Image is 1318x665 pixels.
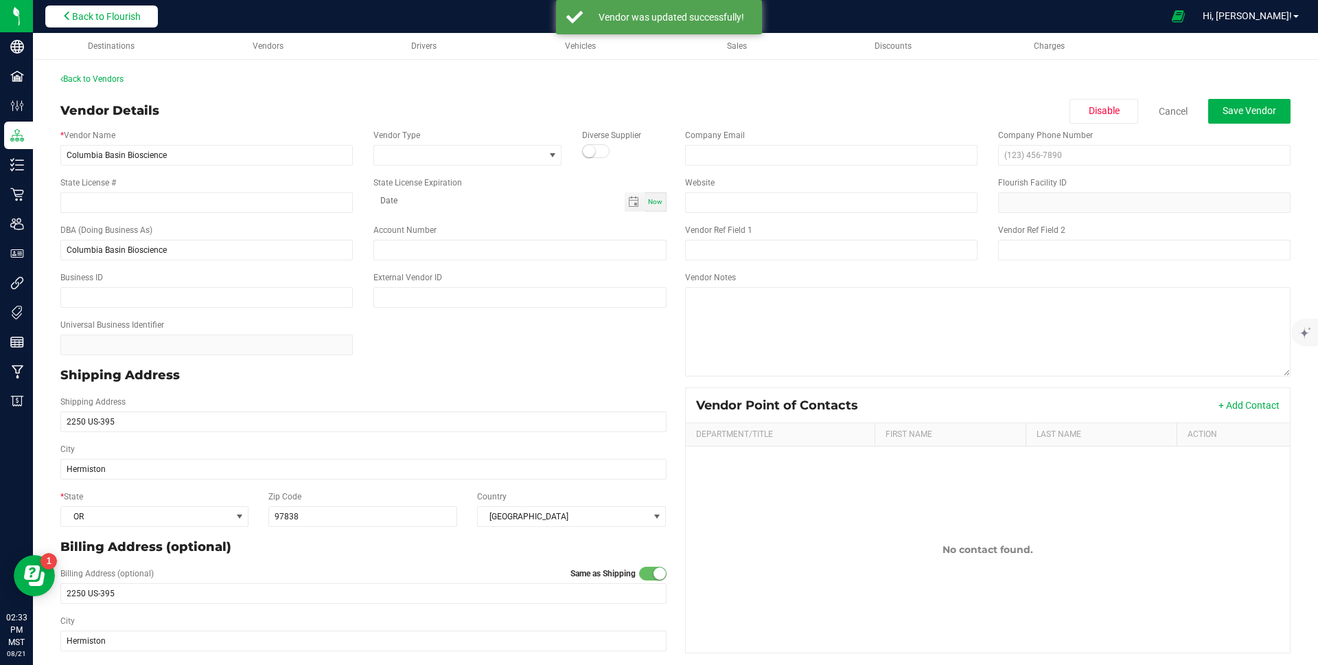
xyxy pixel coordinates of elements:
p: 08/21 [6,649,27,659]
span: Discounts [875,41,912,51]
label: Company Phone Number [998,129,1093,142]
label: Vendor Type [373,129,420,142]
button: Disable [1070,99,1138,124]
th: Department/Title [686,423,875,447]
label: City [60,615,75,627]
td: No contact found. [686,447,1291,653]
label: Same as Shipping [570,567,636,580]
th: Action [1177,423,1290,447]
label: Country [477,491,507,503]
p: 02:33 PM MST [6,611,27,649]
label: Shipping Address [60,396,126,408]
p: Shipping Address [60,366,667,385]
label: Vendor Ref Field 2 [998,224,1065,236]
span: Hi, [PERSON_NAME]! [1203,10,1292,21]
span: Drivers [411,41,437,51]
inline-svg: Billing [10,394,24,408]
label: State [60,491,83,503]
iframe: Resource center [14,555,55,596]
label: State License # [60,177,116,189]
inline-svg: User Roles [10,247,24,260]
label: DBA (Doing Business As) [60,224,152,236]
span: Save Vendor [1223,105,1276,116]
label: Vendor Name [60,129,115,142]
inline-svg: Retail [10,188,24,201]
label: Zip Code [268,491,301,503]
inline-svg: Tags [10,306,24,319]
a: Cancel [1159,104,1188,118]
span: Back to Flourish [72,11,141,22]
div: Vendor Details [60,102,159,120]
span: Open Ecommerce Menu [1163,3,1194,30]
span: Charges [1034,41,1065,51]
label: Account Number [373,224,437,236]
label: Vendor Notes [685,271,736,284]
button: + Add Contact [1218,398,1280,412]
button: Back to Flourish [45,5,158,27]
div: Vendor Point of Contacts [696,398,868,413]
input: Date [373,192,624,210]
span: OR [61,507,231,526]
inline-svg: Users [10,217,24,231]
th: First Name [875,423,1026,447]
span: Disable [1089,105,1120,116]
label: Flourish Facility ID [998,177,1067,189]
label: Website [685,177,715,189]
label: Vendor Ref Field 1 [685,224,752,236]
span: Toggle calendar [625,192,645,212]
label: Universal Business Identifier [60,319,164,331]
span: Now [648,198,662,205]
label: City [60,443,75,455]
label: External Vendor ID [373,271,442,284]
label: Business ID [60,271,103,284]
span: Vehicles [565,41,596,51]
inline-svg: Manufacturing [10,365,24,379]
span: Destinations [88,41,135,51]
input: (123) 456-7890 [998,145,1291,166]
p: Billing Address (optional) [60,538,667,556]
span: Vendors [253,41,284,51]
inline-svg: Configuration [10,99,24,113]
inline-svg: Inventory [10,158,24,172]
span: [GEOGRAPHIC_DATA] [478,507,649,526]
th: Last Name [1026,423,1177,447]
label: Company Email [685,129,745,142]
label: State License Expiration [373,177,462,189]
inline-svg: Distribution [10,128,24,142]
inline-svg: Reports [10,335,24,349]
label: Billing Address (optional) [60,567,154,580]
iframe: Resource center unread badge [41,553,57,570]
inline-svg: Company [10,40,24,54]
div: Vendor was updated successfully! [590,10,752,24]
label: Diverse Supplier [582,129,641,142]
inline-svg: Facilities [10,69,24,83]
inline-svg: Integrations [10,276,24,290]
a: Back to Vendors [60,74,124,84]
span: Sales [727,41,747,51]
button: Save Vendor [1208,99,1291,124]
